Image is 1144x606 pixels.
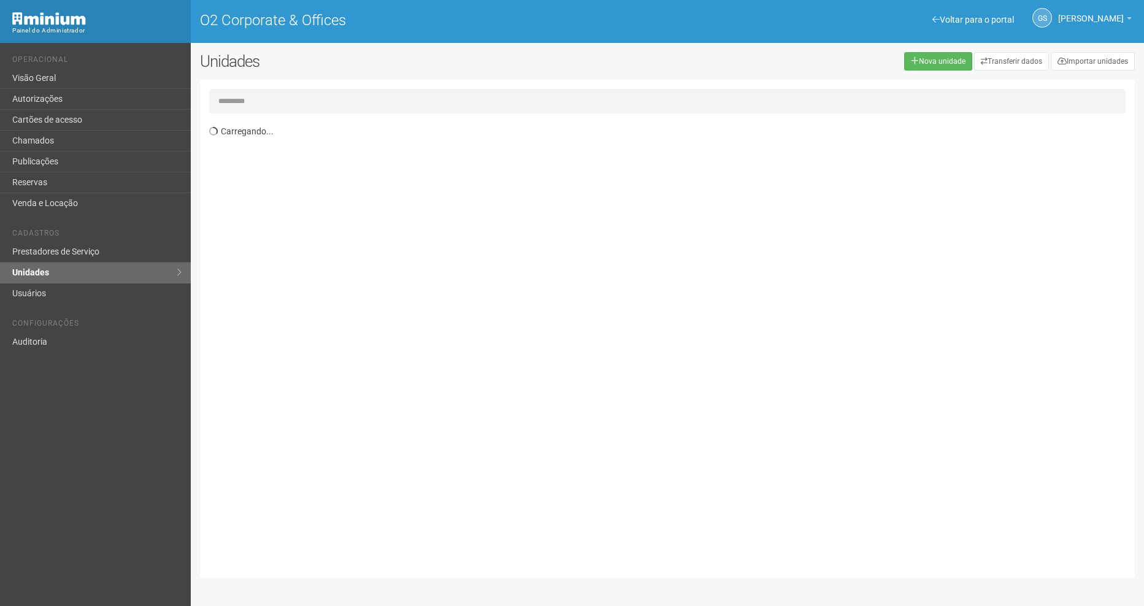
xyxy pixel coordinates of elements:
[974,52,1049,71] a: Transferir dados
[1051,52,1135,71] a: Importar unidades
[904,52,972,71] a: Nova unidade
[12,229,182,242] li: Cadastros
[200,52,579,71] h2: Unidades
[932,15,1014,25] a: Voltar para o portal
[1058,15,1132,25] a: [PERSON_NAME]
[12,12,86,25] img: Minium
[12,55,182,68] li: Operacional
[1032,8,1052,28] a: GS
[12,25,182,36] div: Painel do Administrador
[200,12,658,28] h1: O2 Corporate & Offices
[12,319,182,332] li: Configurações
[1058,2,1124,23] span: Gabriela Souza
[209,120,1135,569] div: Carregando...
